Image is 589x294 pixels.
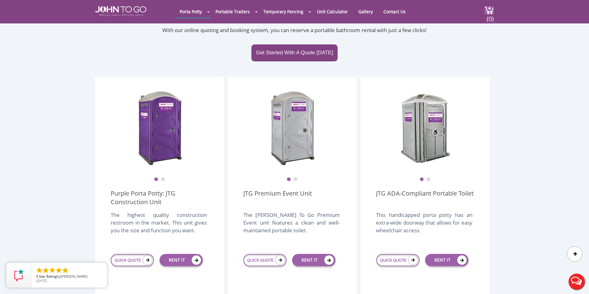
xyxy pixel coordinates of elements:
[211,6,254,18] a: Portable Trailers
[161,177,165,182] button: 2 of 2
[292,254,335,266] a: RENT IT
[243,189,312,206] a: JTG Premium Event Unit
[354,6,378,18] a: Gallery
[287,177,291,182] button: 1 of 2
[376,211,472,241] div: This handicapped porta potty has an extra-wide doorway that allows for easy wheelchair access.
[400,89,450,166] img: ADA Handicapped Accessible Unit
[426,177,431,182] button: 2 of 2
[160,254,203,266] a: RENT IT
[379,6,410,18] a: Contact Us
[36,274,38,279] span: 5
[259,6,308,18] a: Temporary Fencing
[251,44,338,61] a: Get Started With A Quote [DATE]
[293,177,298,182] button: 2 of 2
[95,27,494,34] p: With our online quoting and booking system, you can reserve a portable bathroom rental with just ...
[425,254,468,266] a: RENT IT
[111,211,207,241] div: The highest quality construction restroom in the market. This unit gives you the size and functio...
[312,6,352,18] a: Unit Calculator
[95,6,146,16] img: JOHN to go
[564,269,589,294] button: Live Chat
[243,254,287,266] a: QUICK QUOTE
[36,267,43,274] li: 
[49,267,56,274] li: 
[486,10,494,23] span: (0)
[36,278,47,283] span: [DATE]
[13,269,25,281] img: Review Rating
[243,211,339,241] div: The [PERSON_NAME] To Go Premium Event unit features a clean and well-maintained portable toilet.
[61,274,87,279] span: [PERSON_NAME]
[55,267,62,274] li: 
[111,189,208,206] a: Purple Porta Potty: JTG Construction Unit
[42,267,49,274] li: 
[376,254,420,266] a: QUICK QUOTE
[36,275,102,279] span: by
[111,254,154,266] a: QUICK QUOTE
[175,6,207,18] a: Porta Potty
[376,189,474,206] a: JTG ADA-Compliant Portable Toilet
[62,267,69,274] li: 
[484,6,494,14] img: cart a
[420,177,424,182] button: 1 of 2
[39,274,57,279] span: Star Rating
[154,177,158,182] button: 1 of 2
